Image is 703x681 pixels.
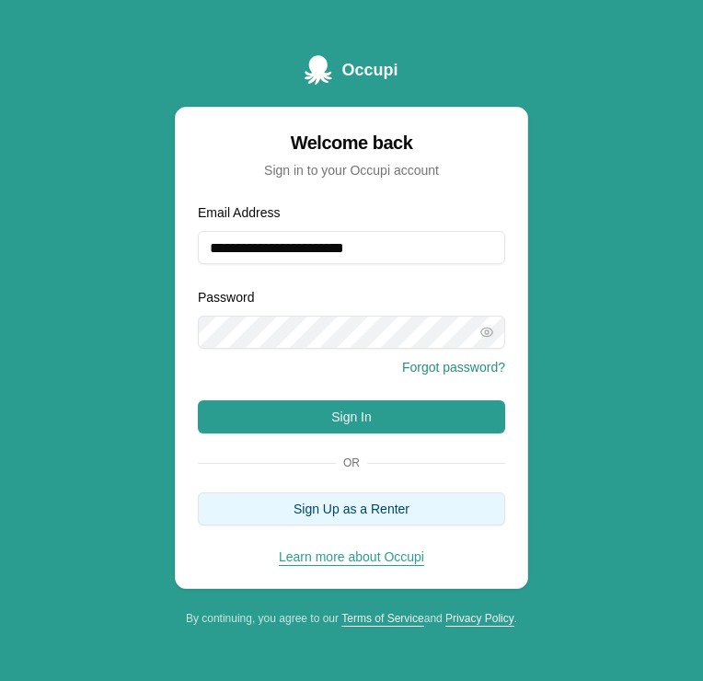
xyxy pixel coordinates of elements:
[402,358,505,376] button: Forgot password?
[198,400,505,433] button: Sign In
[341,57,398,83] span: Occupi
[305,55,398,85] a: Occupi
[175,611,528,626] div: By continuing, you agree to our and .
[341,612,423,625] a: Terms of Service
[198,161,505,179] div: Sign in to your Occupi account
[198,130,505,156] div: Welcome back
[445,612,514,625] a: Privacy Policy
[279,549,424,564] a: Learn more about Occupi
[198,205,280,220] label: Email Address
[198,492,505,525] button: Sign Up as a Renter
[198,290,254,305] label: Password
[336,456,367,470] span: Or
